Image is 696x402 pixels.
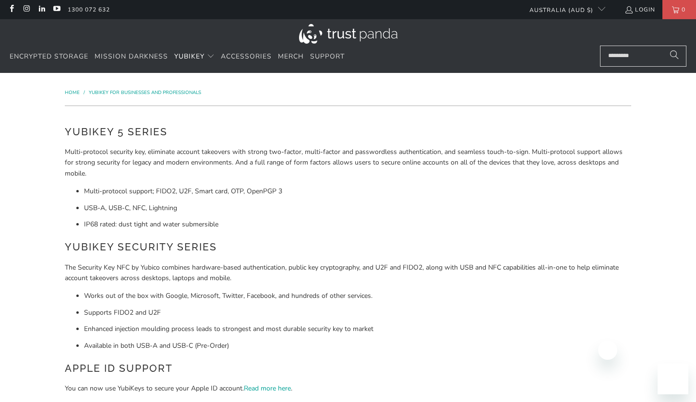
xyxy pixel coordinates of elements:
[95,46,168,68] a: Mission Darkness
[84,307,631,318] li: Supports FIDO2 and U2F
[310,46,345,68] a: Support
[84,291,631,301] li: Works out of the box with Google, Microsoft, Twitter, Facebook, and hundreds of other services.
[65,147,631,179] p: Multi-protocol security key, eliminate account takeovers with strong two-factor, multi-factor and...
[278,52,304,61] span: Merch
[310,52,345,61] span: Support
[65,262,631,284] p: The Security Key NFC by Yubico combines hardware-based authentication, public key cryptography, a...
[598,341,617,360] iframe: Close message
[10,46,88,68] a: Encrypted Storage
[299,24,397,44] img: Trust Panda Australia
[662,46,686,67] button: Search
[65,239,631,255] h2: YubiKey Security Series
[65,361,631,376] h2: Apple ID Support
[52,6,60,13] a: Trust Panda Australia on YouTube
[84,203,631,213] li: USB-A, USB-C, NFC, Lightning
[84,219,631,230] li: IP68 rated: dust tight and water submersible
[37,6,46,13] a: Trust Panda Australia on LinkedIn
[68,4,110,15] a: 1300 072 632
[22,6,30,13] a: Trust Panda Australia on Instagram
[7,6,15,13] a: Trust Panda Australia on Facebook
[84,324,631,334] li: Enhanced injection moulding process leads to strongest and most durable security key to market
[221,46,272,68] a: Accessories
[174,52,204,61] span: YubiKey
[244,384,291,393] a: Read more here
[65,124,631,140] h2: YubiKey 5 Series
[658,364,688,394] iframe: Button to launch messaging window
[600,46,686,67] input: Search...
[10,52,88,61] span: Encrypted Storage
[221,52,272,61] span: Accessories
[95,52,168,61] span: Mission Darkness
[84,89,85,96] span: /
[65,383,631,394] p: You can now use YubiKeys to secure your Apple ID account. .
[65,89,80,96] span: Home
[624,4,655,15] a: Login
[278,46,304,68] a: Merch
[174,46,215,68] summary: YubiKey
[65,89,81,96] a: Home
[84,341,631,351] li: Available in both USB-A and USB-C (Pre-Order)
[84,186,631,197] li: Multi-protocol support; FIDO2, U2F, Smart card, OTP, OpenPGP 3
[89,89,201,96] a: YubiKey for Businesses and Professionals
[10,46,345,68] nav: Translation missing: en.navigation.header.main_nav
